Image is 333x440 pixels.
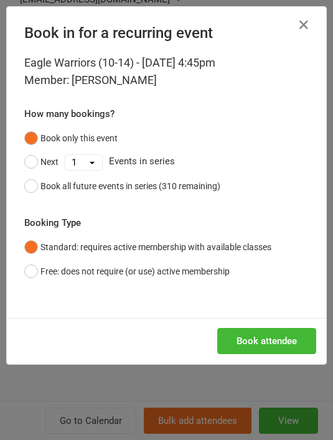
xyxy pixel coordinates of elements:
button: Close [294,15,314,35]
div: Events in series [24,150,309,174]
button: Standard: requires active membership with available classes [24,235,271,259]
div: Eagle Warriors (10-14) - [DATE] 4:45pm Member: [PERSON_NAME] [24,54,309,89]
h4: Book in for a recurring event [24,24,309,42]
div: Book all future events in series (310 remaining) [40,179,220,193]
label: Booking Type [24,215,81,230]
button: Book all future events in series (310 remaining) [24,174,220,198]
button: Book only this event [24,126,118,150]
label: How many bookings? [24,106,115,121]
button: Next [24,150,59,174]
button: Free: does not require (or use) active membership [24,260,230,283]
button: Book attendee [217,328,316,354]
